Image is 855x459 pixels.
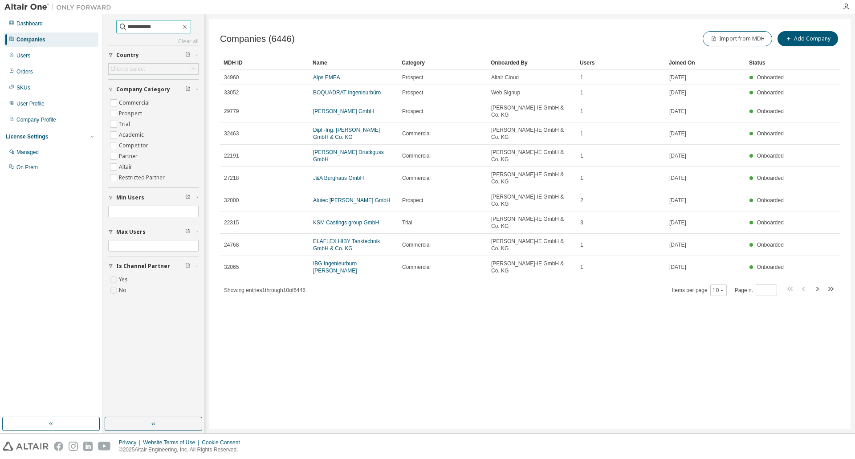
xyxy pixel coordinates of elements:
[185,228,191,236] span: Clear filter
[669,130,686,137] span: [DATE]
[108,222,199,242] button: Max Users
[16,36,45,43] div: Companies
[491,89,520,96] span: Web Signup
[98,442,111,451] img: youtube.svg
[313,108,374,114] a: [PERSON_NAME] GmbH
[491,149,572,163] span: [PERSON_NAME]-IE GmbH & Co. KG
[402,74,423,81] span: Prospect
[119,274,130,285] label: Yes
[16,149,39,156] div: Managed
[224,74,239,81] span: 34960
[491,74,519,81] span: Altair Cloud
[119,140,150,151] label: Competitor
[119,108,144,119] label: Prospect
[224,264,239,271] span: 32065
[69,442,78,451] img: instagram.svg
[669,152,686,159] span: [DATE]
[224,152,239,159] span: 22191
[16,20,43,27] div: Dashboard
[672,284,727,296] span: Items per page
[580,74,583,81] span: 1
[108,188,199,207] button: Min Users
[402,130,431,137] span: Commercial
[402,219,412,226] span: Trial
[143,439,202,446] div: Website Terms of Use
[119,97,151,108] label: Commercial
[757,89,784,96] span: Onboarded
[119,151,139,162] label: Partner
[108,45,199,65] button: Country
[669,108,686,115] span: [DATE]
[119,162,134,172] label: Altair
[185,263,191,270] span: Clear filter
[313,74,340,81] a: Alps EMEA
[224,175,239,182] span: 27218
[116,52,139,59] span: Country
[491,56,573,70] div: Onboarded By
[580,264,583,271] span: 1
[669,264,686,271] span: [DATE]
[16,164,38,171] div: On Prem
[16,68,33,75] div: Orders
[224,89,239,96] span: 33052
[110,65,145,73] div: Click to select
[119,130,146,140] label: Academic
[580,241,583,248] span: 1
[119,119,132,130] label: Trial
[185,194,191,201] span: Clear filter
[224,56,305,70] div: MDH ID
[119,285,128,296] label: No
[757,108,784,114] span: Onboarded
[313,260,357,274] a: IBG Ingenieurburo [PERSON_NAME]
[402,152,431,159] span: Commercial
[202,439,245,446] div: Cookie Consent
[491,260,572,274] span: [PERSON_NAME]-IE GmbH & Co. KG
[735,284,777,296] span: Page n.
[580,152,583,159] span: 1
[757,175,784,181] span: Onboarded
[313,219,379,226] a: KSM Castings group GmbH
[313,127,380,140] a: Dipl.-Ing. [PERSON_NAME] GmbH & Co. KG
[116,194,144,201] span: Min Users
[669,89,686,96] span: [DATE]
[6,133,48,140] div: License Settings
[778,31,838,46] button: Add Company
[669,219,686,226] span: [DATE]
[224,197,239,204] span: 32000
[580,175,583,182] span: 1
[16,84,30,91] div: SKUs
[757,242,784,248] span: Onboarded
[119,439,143,446] div: Privacy
[712,287,725,294] button: 10
[116,86,170,93] span: Company Category
[402,264,431,271] span: Commercial
[16,100,45,107] div: User Profile
[491,193,572,207] span: [PERSON_NAME]-IE GmbH & Co. KG
[313,56,395,70] div: Name
[491,171,572,185] span: [PERSON_NAME]-IE GmbH & Co. KG
[757,130,784,137] span: Onboarded
[580,108,583,115] span: 1
[4,3,116,12] img: Altair One
[116,228,146,236] span: Max Users
[580,89,583,96] span: 1
[119,446,245,454] p: © 2025 Altair Engineering, Inc. All Rights Reserved.
[119,172,167,183] label: Restricted Partner
[757,219,784,226] span: Onboarded
[313,175,364,181] a: J&A Burghaus GmbH
[580,197,583,204] span: 2
[491,238,572,252] span: [PERSON_NAME]-IE GmbH & Co. KG
[757,197,784,203] span: Onboarded
[54,442,63,451] img: facebook.svg
[224,130,239,137] span: 32463
[224,108,239,115] span: 29779
[491,126,572,141] span: [PERSON_NAME]-IE GmbH & Co. KG
[703,31,772,46] button: Import from MDH
[402,89,423,96] span: Prospect
[580,219,583,226] span: 3
[224,219,239,226] span: 22315
[185,52,191,59] span: Clear filter
[757,153,784,159] span: Onboarded
[3,442,49,451] img: altair_logo.svg
[83,442,93,451] img: linkedin.svg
